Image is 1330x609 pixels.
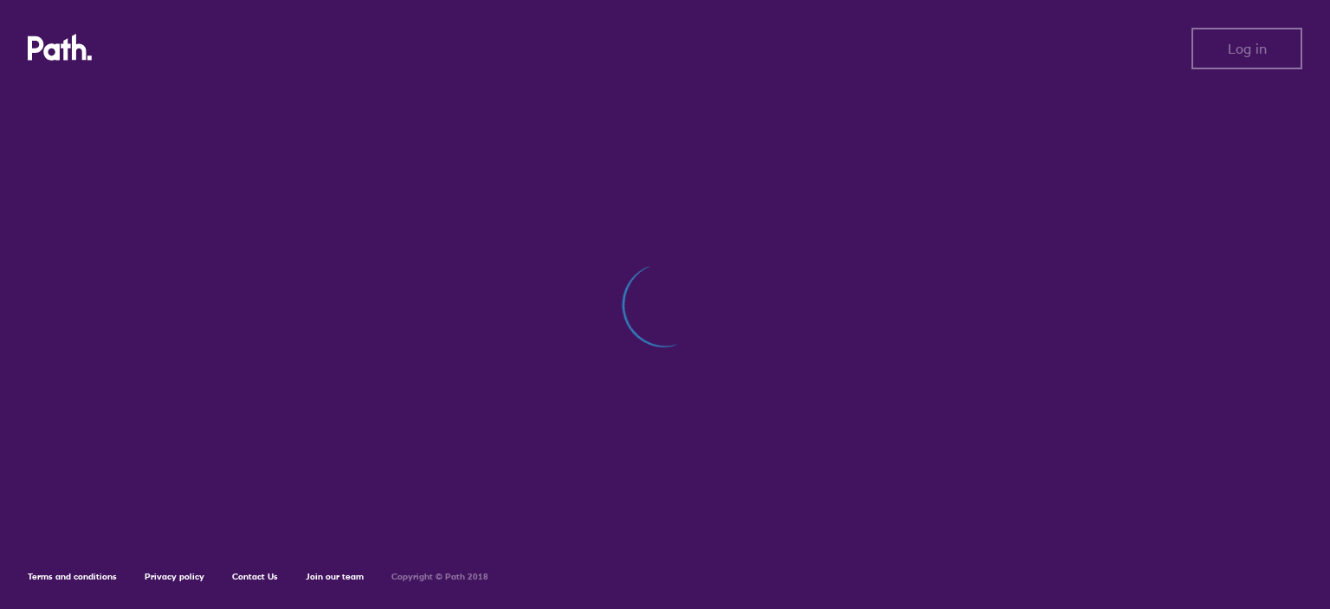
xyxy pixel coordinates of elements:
[1191,28,1302,69] button: Log in
[306,571,364,582] a: Join our team
[1228,41,1267,56] span: Log in
[232,571,278,582] a: Contact Us
[28,571,117,582] a: Terms and conditions
[391,572,488,582] h6: Copyright © Path 2018
[145,571,204,582] a: Privacy policy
